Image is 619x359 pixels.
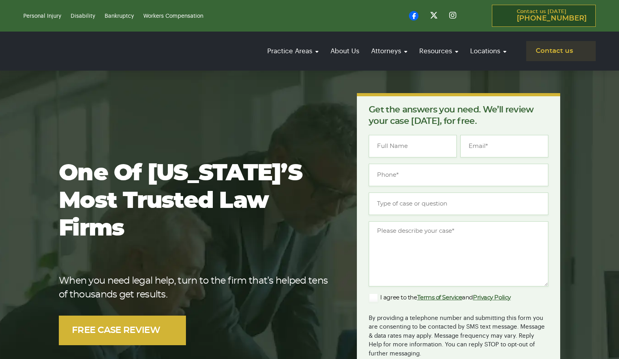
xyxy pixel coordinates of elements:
[473,295,511,301] a: Privacy Policy
[369,293,511,303] label: I agree to the and
[163,325,173,335] img: svg%3E
[326,40,363,62] a: About Us
[415,40,462,62] a: Resources
[369,135,457,157] input: Full Name
[417,295,462,301] a: Terms of Service
[526,41,596,61] a: Contact us
[59,160,332,243] h1: One of [US_STATE]’s most trusted law firms
[369,193,548,215] input: Type of case or question
[263,40,323,62] a: Practice Areas
[517,9,587,22] p: Contact us [DATE]
[23,36,126,66] img: logo
[71,13,95,19] a: Disability
[460,135,548,157] input: Email*
[59,316,186,345] a: FREE CASE REVIEW
[59,274,332,302] p: When you need legal help, turn to the firm that’s helped tens of thousands get results.
[105,13,134,19] a: Bankruptcy
[367,40,411,62] a: Attorneys
[492,5,596,27] a: Contact us [DATE][PHONE_NUMBER]
[143,13,203,19] a: Workers Compensation
[517,15,587,22] span: [PHONE_NUMBER]
[369,309,548,359] div: By providing a telephone number and submitting this form you are consenting to be contacted by SM...
[23,13,61,19] a: Personal Injury
[369,164,548,186] input: Phone*
[369,104,548,127] p: Get the answers you need. We’ll review your case [DATE], for free.
[466,40,510,62] a: Locations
